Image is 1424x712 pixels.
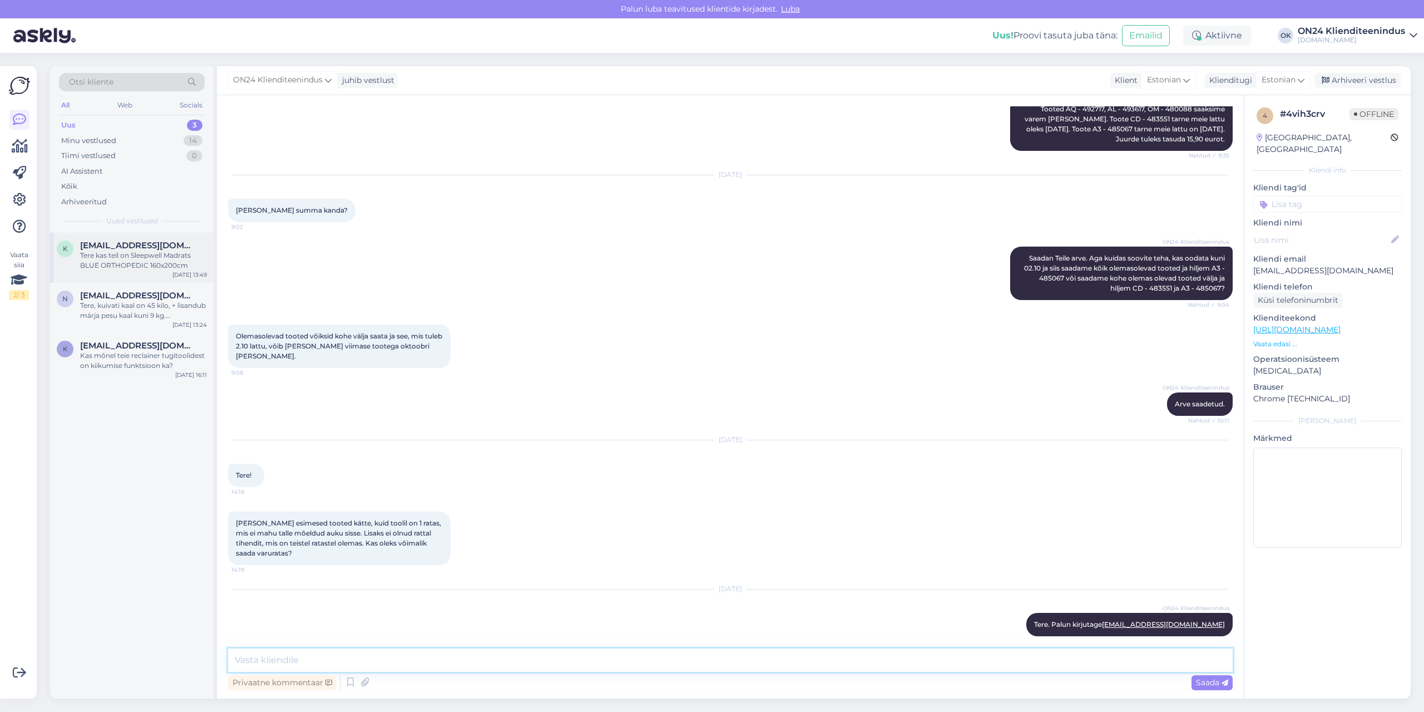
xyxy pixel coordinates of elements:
[69,76,113,88] span: Otsi kliente
[1254,234,1389,246] input: Lisa nimi
[1163,604,1229,612] span: ON24 Klienditeenindus
[1253,165,1402,175] div: Kliendi info
[236,332,444,360] span: Olemasolevad tooted võiksid kohe välja saata ja see, mis tuleb 2.10 lattu, võib [PERSON_NAME] vii...
[1253,381,1402,393] p: Brauser
[1253,365,1402,377] p: [MEDICAL_DATA]
[80,240,196,251] span: Kodulinnatuled@gmail.com
[1257,132,1391,155] div: [GEOGRAPHIC_DATA], [GEOGRAPHIC_DATA]
[228,675,337,690] div: Privaatne kommentaar
[1253,393,1402,405] p: Chrome [TECHNICAL_ID]
[1253,293,1343,308] div: Küsi telefoninumbrit
[231,369,273,377] span: 9:08
[233,74,323,86] span: ON24 Klienditeenindus
[106,216,158,226] span: Uued vestlused
[187,120,202,131] div: 3
[1183,26,1251,46] div: Aktiivne
[1188,637,1229,645] span: 9:44
[1253,339,1402,349] p: Vaata edasi ...
[1262,74,1296,86] span: Estonian
[115,98,135,112] div: Web
[1110,75,1138,86] div: Klient
[1349,108,1398,120] span: Offline
[63,345,68,353] span: K
[1253,281,1402,293] p: Kliendi telefon
[1263,111,1267,120] span: 4
[1253,253,1402,265] p: Kliendi email
[186,150,202,161] div: 0
[172,271,207,279] div: [DATE] 13:49
[231,223,273,231] span: 9:02
[80,291,196,301] span: nele.mandla@gmail.com
[1253,433,1402,444] p: Märkmed
[236,519,443,557] span: [PERSON_NAME] esimesed tooted kätte, kuid toolil on 1 ratas, mis ei mahu talle mõeldud auku sisse...
[9,75,30,96] img: Askly Logo
[1122,25,1170,46] button: Emailid
[1253,217,1402,229] p: Kliendi nimi
[1253,312,1402,324] p: Klienditeekond
[80,251,207,271] div: Tere kas teil on Sleepwell Madrats BLUE ORTHOPEDIC 160x200cm
[9,250,29,300] div: Vaata siia
[1034,620,1225,628] span: Tere. Palun kirjutage
[228,584,1233,594] div: [DATE]
[1175,400,1225,408] span: Arve saadetud.
[1163,238,1229,246] span: ON24 Klienditeenindus
[1163,384,1229,392] span: ON24 Klienditeenindus
[992,29,1118,42] div: Proovi tasuta juba täna:
[992,30,1013,41] b: Uus!
[1102,620,1225,628] a: [EMAIL_ADDRESS][DOMAIN_NAME]
[1188,301,1229,309] span: Nähtud ✓ 9:04
[1196,677,1228,688] span: Saada
[9,290,29,300] div: 2 / 3
[236,206,348,214] span: [PERSON_NAME] summa kanda?
[1253,265,1402,277] p: [EMAIL_ADDRESS][DOMAIN_NAME]
[61,120,76,131] div: Uus
[63,244,68,253] span: K
[177,98,205,112] div: Socials
[231,488,273,496] span: 14:18
[61,166,102,177] div: AI Assistent
[1147,74,1181,86] span: Estonian
[172,321,207,329] div: [DATE] 13:24
[1188,151,1229,160] span: Nähtud ✓ 9:35
[61,150,116,161] div: Tiimi vestlused
[228,435,1233,445] div: [DATE]
[1280,107,1349,121] div: # 4vih3crv
[61,181,77,192] div: Kõik
[338,75,394,86] div: juhib vestlust
[61,135,116,146] div: Minu vestlused
[80,341,196,351] span: Kaidi91@gmail.com
[80,301,207,321] div: Tere, kuivati kaal on 45 kilo, + lisandub märja pesu kaal kuni 9 kg. [PERSON_NAME] peaks kannatam...
[1253,182,1402,194] p: Kliendi tag'id
[59,98,72,112] div: All
[61,197,107,208] div: Arhiveeritud
[1278,28,1293,43] div: OK
[228,170,1233,180] div: [DATE]
[1253,196,1402,213] input: Lisa tag
[1253,325,1341,335] a: [URL][DOMAIN_NAME]
[80,351,207,371] div: Kas mõnel teie reclainer tugitoolidest on kiikumise funktsioon ka?
[231,566,273,574] span: 14:19
[175,371,207,379] div: [DATE] 16:11
[1298,27,1417,45] a: ON24 Klienditeenindus[DOMAIN_NAME]
[1298,36,1405,45] div: [DOMAIN_NAME]
[1253,416,1402,426] div: [PERSON_NAME]
[1188,416,1229,425] span: Nähtud ✓ 10:11
[1253,353,1402,365] p: Operatsioonisüsteem
[236,471,251,479] span: Tere!
[62,294,68,303] span: n
[1315,73,1401,88] div: Arhiveeri vestlus
[1024,254,1227,292] span: Saadan Teile arve. Aga kuidas soovite teha, kas oodata kuni 02.10 ja siis saadame kõik olemasolev...
[778,4,803,14] span: Luba
[1205,75,1252,86] div: Klienditugi
[184,135,202,146] div: 14
[1298,27,1405,36] div: ON24 Klienditeenindus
